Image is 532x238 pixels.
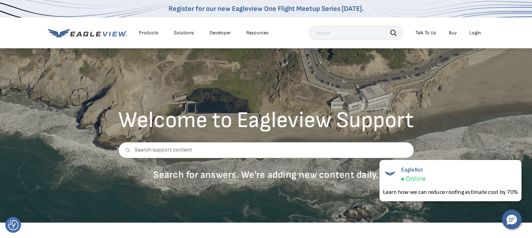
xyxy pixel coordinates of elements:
[502,210,522,229] button: Hello, have a question? Let’s chat.
[169,5,364,13] a: Register for our new Eagleview One Flight Meetup Series [DATE].
[469,30,481,36] div: Login
[416,30,436,36] div: Talk To Us
[118,142,414,158] input: Search support content
[401,167,426,173] span: EagleBot
[174,30,194,36] div: Solutions
[118,169,414,181] p: Search for answers. We're adding new content daily.
[383,167,397,181] img: EagleBot
[308,26,404,40] input: Search
[406,175,426,183] span: Online
[118,109,414,132] h2: Welcome to Eagleview Support
[449,30,457,36] a: Buy
[246,30,269,36] div: Resources
[8,220,19,230] img: Revisit consent button
[139,30,158,36] div: Products
[8,220,19,230] button: Consent Preferences
[210,30,231,36] a: Developer
[383,188,518,196] div: Learn how we can reduce roofing estimate cost by 70%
